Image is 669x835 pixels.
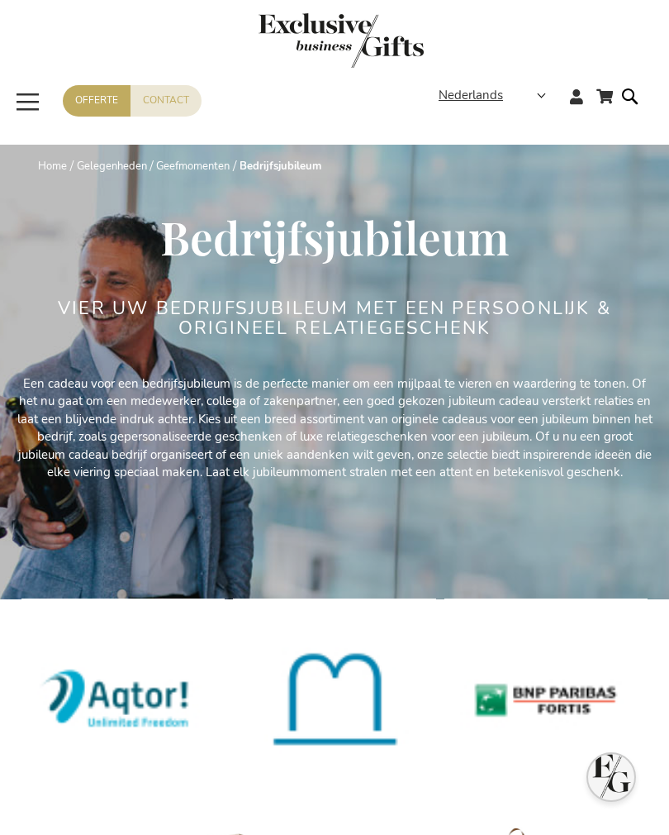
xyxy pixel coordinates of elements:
strong: Bedrijfsjubileum [240,159,321,174]
a: Contact [130,85,202,116]
div: Nederlands [439,86,557,105]
a: Gelegenheden [77,159,147,174]
a: store logo [13,13,669,73]
p: Een cadeau voor een bedrijfsjubileum is de perfecte manier om een mijlpaal te vieren en waarderin... [13,375,656,482]
a: Offerte [63,85,130,116]
img: Exclusive Business gifts logo [259,13,424,68]
span: Bedrijfsjubileum [160,206,509,267]
a: Geefmomenten [156,159,230,174]
h2: VIER UW BEDRIJFSJUBILEUM MET EEN PERSOONLIJK & ORIGINEEL RELATIEGESCHENK [25,298,644,338]
a: Home [38,159,67,174]
span: Nederlands [439,86,503,105]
